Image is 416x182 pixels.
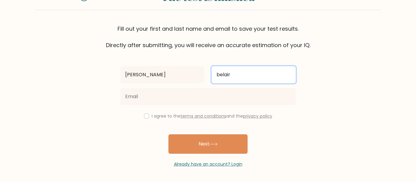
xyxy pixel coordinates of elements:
input: First name [120,66,204,83]
input: Email [120,88,296,105]
label: I agree to the and the [152,113,272,119]
div: Fill out your first and last name and email to save your test results. Directly after submitting,... [34,25,382,49]
a: Already have an account? Login [174,161,242,167]
button: Next [168,134,248,154]
a: privacy policy [243,113,272,119]
a: terms and conditions [181,113,226,119]
input: Last name [212,66,296,83]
